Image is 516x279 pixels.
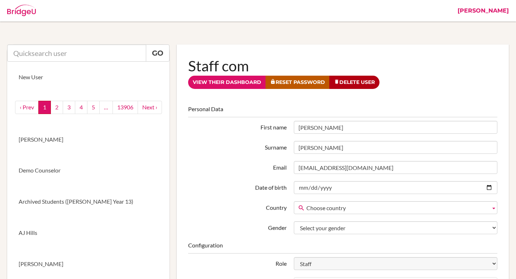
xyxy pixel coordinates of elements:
[185,221,290,232] label: Gender
[99,101,113,114] a: …
[146,44,169,62] a: Go
[185,141,290,152] label: Surname
[188,105,497,117] legend: Personal Data
[15,101,39,114] a: ‹ Prev
[7,155,169,186] a: Demo Counselor
[188,56,497,76] h1: Staff com
[7,124,169,155] a: [PERSON_NAME]
[185,121,290,132] label: First name
[38,101,51,114] a: 1
[7,62,169,93] a: New User
[7,217,169,249] a: AJ Hills
[51,101,63,114] a: 2
[138,101,162,114] a: next
[185,201,290,212] label: Country
[188,241,497,254] legend: Configuration
[185,161,290,172] label: Email
[266,76,330,89] a: Reset Password
[185,257,290,268] label: Role
[7,186,169,217] a: Archived Students ([PERSON_NAME] Year 13)
[306,202,488,214] span: Choose country
[7,44,146,62] input: Quicksearch user
[188,76,266,89] a: View their dashboard
[75,101,87,114] a: 4
[185,181,290,192] label: Date of birth
[63,101,75,114] a: 3
[87,101,100,114] a: 5
[329,76,379,89] a: Delete User
[113,101,138,114] a: 13906
[7,5,36,16] img: Bridge-U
